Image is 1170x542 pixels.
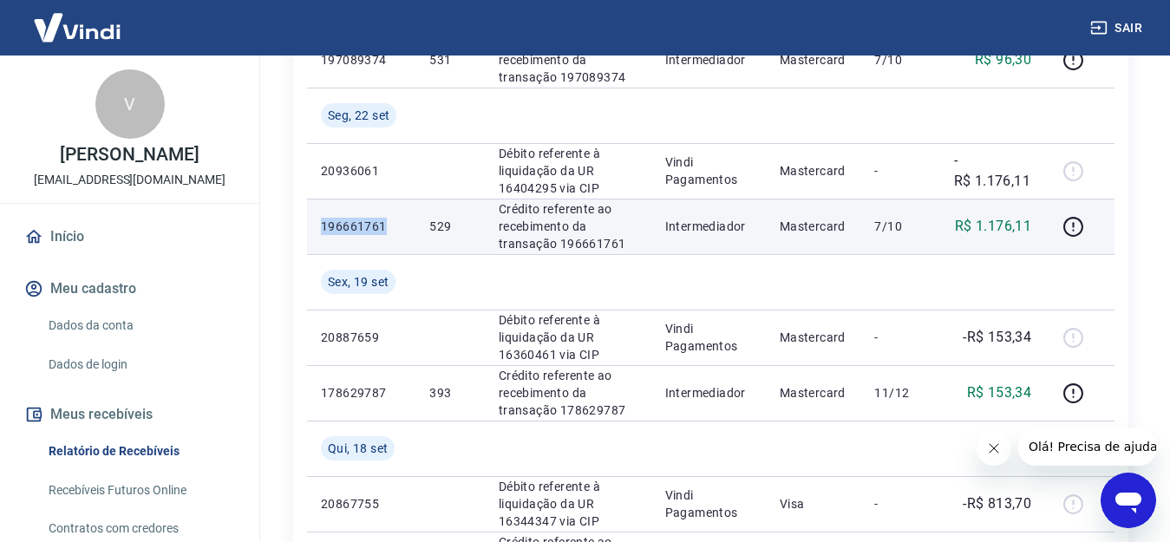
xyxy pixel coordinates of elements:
p: - [874,329,925,346]
span: Seg, 22 set [328,107,389,124]
p: 7/10 [874,51,925,69]
p: 20936061 [321,162,402,180]
p: Intermediador [665,384,752,402]
p: [PERSON_NAME] [60,146,199,164]
p: 531 [429,51,470,69]
p: Vindi Pagamentos [665,486,752,521]
p: - [874,495,925,513]
button: Meu cadastro [21,270,239,308]
a: Dados da conta [42,308,239,343]
p: Vindi Pagamentos [665,320,752,355]
p: Mastercard [780,329,847,346]
p: Crédito referente ao recebimento da transação 197089374 [499,34,637,86]
p: - [874,162,925,180]
span: Qui, 18 set [328,440,388,457]
p: [EMAIL_ADDRESS][DOMAIN_NAME] [34,171,226,189]
p: 20867755 [321,495,402,513]
p: Débito referente à liquidação da UR 16344347 via CIP [499,478,637,530]
img: Vindi [21,1,134,54]
p: 197089374 [321,51,402,69]
iframe: Mensagem da empresa [1018,428,1156,466]
p: Débito referente à liquidação da UR 16360461 via CIP [499,311,637,363]
p: Crédito referente ao recebimento da transação 196661761 [499,200,637,252]
iframe: Botão para abrir a janela de mensagens [1101,473,1156,528]
p: Mastercard [780,218,847,235]
a: Recebíveis Futuros Online [42,473,239,508]
p: Crédito referente ao recebimento da transação 178629787 [499,367,637,419]
p: Débito referente à liquidação da UR 16404295 via CIP [499,145,637,197]
p: R$ 1.176,11 [955,216,1031,237]
p: Intermediador [665,51,752,69]
p: 20887659 [321,329,402,346]
p: -R$ 153,34 [963,327,1031,348]
p: Vindi Pagamentos [665,153,752,188]
button: Meus recebíveis [21,395,239,434]
p: Mastercard [780,384,847,402]
p: 7/10 [874,218,925,235]
p: Mastercard [780,51,847,69]
div: V [95,69,165,139]
button: Sair [1087,12,1149,44]
p: R$ 96,30 [975,49,1031,70]
a: Início [21,218,239,256]
p: R$ 153,34 [967,382,1032,403]
p: Visa [780,495,847,513]
p: 393 [429,384,470,402]
iframe: Fechar mensagem [977,431,1011,466]
p: -R$ 1.176,11 [954,150,1032,192]
span: Olá! Precisa de ajuda? [10,12,146,26]
p: Mastercard [780,162,847,180]
span: Sex, 19 set [328,273,389,291]
p: Intermediador [665,218,752,235]
a: Relatório de Recebíveis [42,434,239,469]
p: 196661761 [321,218,402,235]
p: 178629787 [321,384,402,402]
p: 529 [429,218,470,235]
p: 11/12 [874,384,925,402]
p: -R$ 813,70 [963,493,1031,514]
a: Dados de login [42,347,239,382]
